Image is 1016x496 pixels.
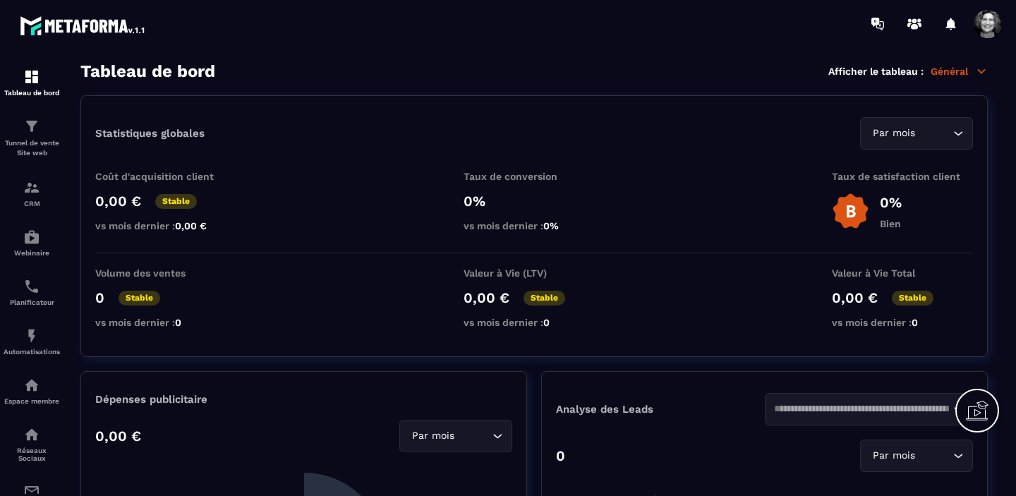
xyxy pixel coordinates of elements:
[4,317,60,366] a: automationsautomationsAutomatisations
[23,179,40,196] img: formation
[80,61,215,81] h3: Tableau de bord
[832,289,878,306] p: 0,00 €
[832,267,973,279] p: Valeur à Vie Total
[464,220,605,231] p: vs mois dernier :
[556,403,765,416] p: Analyse des Leads
[832,193,869,230] img: b-badge-o.b3b20ee6.svg
[4,200,60,207] p: CRM
[543,317,550,328] span: 0
[175,220,207,231] span: 0,00 €
[524,291,565,306] p: Stable
[464,171,605,182] p: Taux de conversion
[4,89,60,97] p: Tableau de bord
[464,193,605,210] p: 0%
[23,68,40,85] img: formation
[4,416,60,473] a: social-networksocial-networkRéseaux Sociaux
[155,194,197,209] p: Stable
[4,447,60,462] p: Réseaux Sociaux
[95,193,141,210] p: 0,00 €
[23,229,40,246] img: automations
[860,117,973,150] div: Search for option
[464,317,605,328] p: vs mois dernier :
[828,66,924,77] p: Afficher le tableau :
[4,58,60,107] a: formationformationTableau de bord
[4,169,60,218] a: formationformationCRM
[399,420,512,452] div: Search for option
[832,317,973,328] p: vs mois dernier :
[774,401,950,417] input: Search for option
[4,298,60,306] p: Planificateur
[175,317,181,328] span: 0
[556,447,565,464] p: 0
[931,65,988,78] p: Général
[95,393,512,406] p: Dépenses publicitaire
[23,377,40,394] img: automations
[95,267,236,279] p: Volume des ventes
[880,218,902,229] p: Bien
[464,267,605,279] p: Valeur à Vie (LTV)
[464,289,509,306] p: 0,00 €
[4,348,60,356] p: Automatisations
[543,220,559,231] span: 0%
[119,291,160,306] p: Stable
[869,126,918,141] span: Par mois
[23,278,40,295] img: scheduler
[23,426,40,443] img: social-network
[95,171,236,182] p: Coût d'acquisition client
[4,267,60,317] a: schedulerschedulerPlanificateur
[20,13,147,38] img: logo
[95,220,236,231] p: vs mois dernier :
[4,397,60,405] p: Espace membre
[4,138,60,158] p: Tunnel de vente Site web
[23,327,40,344] img: automations
[912,317,918,328] span: 0
[23,118,40,135] img: formation
[832,171,973,182] p: Taux de satisfaction client
[95,317,236,328] p: vs mois dernier :
[95,289,104,306] p: 0
[457,428,489,444] input: Search for option
[880,194,902,211] p: 0%
[765,393,974,425] div: Search for option
[95,428,141,444] p: 0,00 €
[4,218,60,267] a: automationsautomationsWebinaire
[95,127,205,140] p: Statistiques globales
[4,249,60,257] p: Webinaire
[4,107,60,169] a: formationformationTunnel de vente Site web
[860,440,973,472] div: Search for option
[892,291,933,306] p: Stable
[918,448,950,464] input: Search for option
[869,448,918,464] span: Par mois
[918,126,950,141] input: Search for option
[4,366,60,416] a: automationsautomationsEspace membre
[409,428,457,444] span: Par mois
